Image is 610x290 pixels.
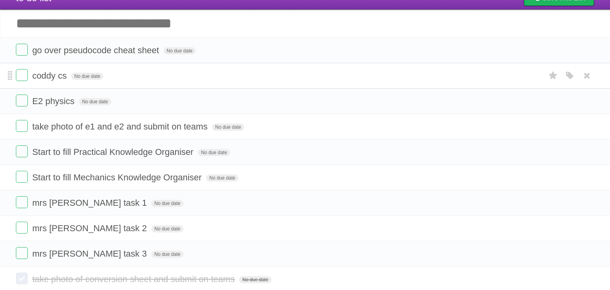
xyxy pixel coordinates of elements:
[32,96,76,106] span: E2 physics
[16,247,28,259] label: Done
[16,171,28,183] label: Done
[32,249,149,259] span: mrs [PERSON_NAME] task 3
[16,222,28,234] label: Done
[546,69,561,82] label: Star task
[32,122,210,131] span: take photo of e1 and e2 and submit on teams
[16,95,28,106] label: Done
[16,145,28,157] label: Done
[151,225,183,232] span: No due date
[212,124,244,131] span: No due date
[32,172,204,182] span: Start to fill Mechanics Knowledge Organiser
[32,45,161,55] span: go over pseudocode cheat sheet
[32,274,237,284] span: take photo of conversion sheet and submit on teams
[151,200,183,207] span: No due date
[32,198,149,208] span: mrs [PERSON_NAME] task 1
[16,44,28,56] label: Done
[164,47,196,54] span: No due date
[16,273,28,284] label: Done
[239,276,271,283] span: No due date
[79,98,111,105] span: No due date
[32,223,149,233] span: mrs [PERSON_NAME] task 2
[71,73,103,80] span: No due date
[16,69,28,81] label: Done
[198,149,230,156] span: No due date
[16,196,28,208] label: Done
[32,71,69,81] span: coddy cs
[16,120,28,132] label: Done
[32,147,195,157] span: Start to fill Practical Knowledge Organiser
[206,174,238,182] span: No due date
[151,251,183,258] span: No due date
